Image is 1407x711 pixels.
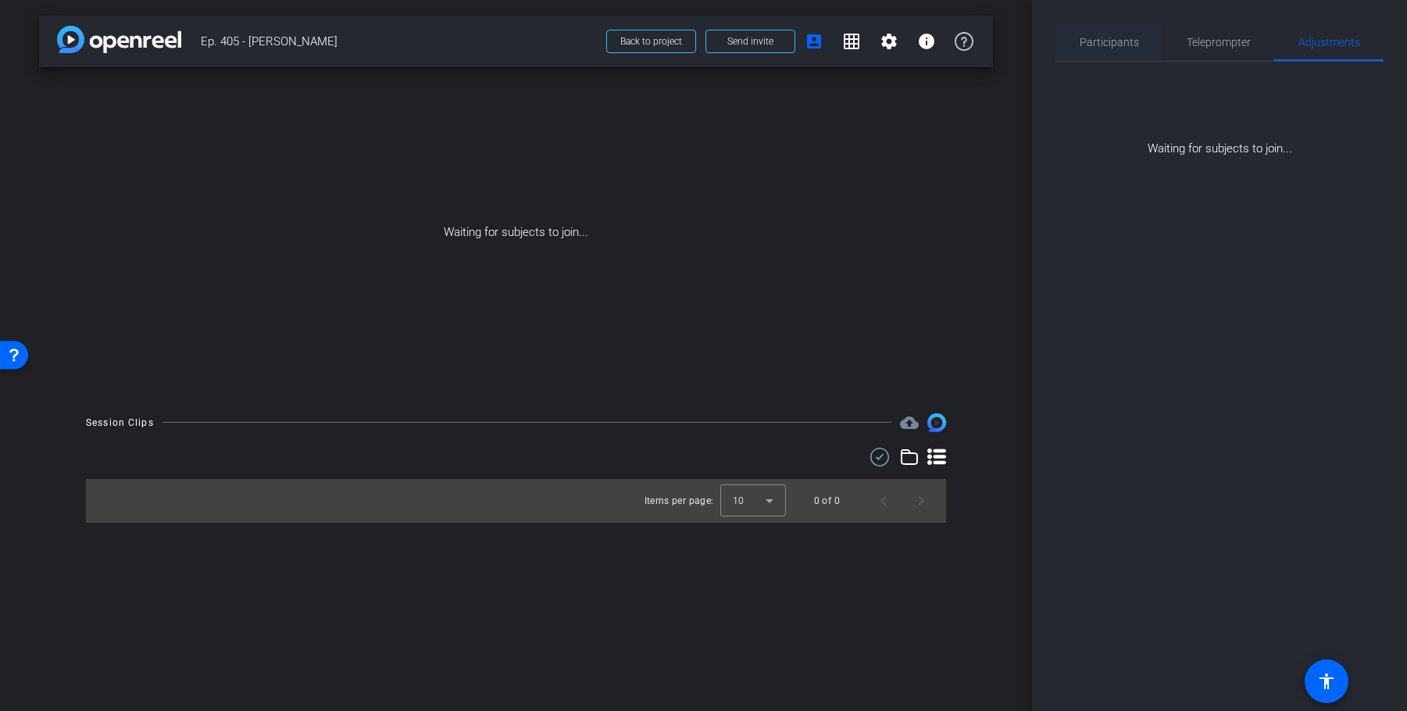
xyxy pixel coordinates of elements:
[606,30,696,53] button: Back to project
[900,413,919,432] span: Destinations for your clips
[917,32,936,51] mat-icon: info
[1298,37,1360,48] span: Adjustments
[727,35,773,48] span: Send invite
[880,32,898,51] mat-icon: settings
[1317,672,1336,691] mat-icon: accessibility
[842,32,861,51] mat-icon: grid_on
[1055,62,1384,158] div: Waiting for subjects to join...
[900,413,919,432] mat-icon: cloud_upload
[805,32,823,51] mat-icon: account_box
[865,482,902,520] button: Previous page
[57,26,181,53] img: app-logo
[201,26,597,57] span: Ep. 405 - [PERSON_NAME]
[39,67,993,398] div: Waiting for subjects to join...
[705,30,795,53] button: Send invite
[927,413,946,432] img: Session clips
[645,493,714,509] div: Items per page:
[86,415,154,431] div: Session Clips
[620,36,682,47] span: Back to project
[814,493,840,509] div: 0 of 0
[902,482,940,520] button: Next page
[1187,37,1251,48] span: Teleprompter
[1080,37,1139,48] span: Participants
